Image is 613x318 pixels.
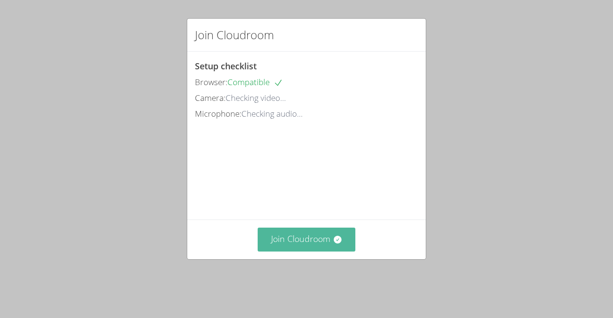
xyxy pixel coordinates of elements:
[195,92,226,103] span: Camera:
[195,26,274,44] h2: Join Cloudroom
[226,92,286,103] span: Checking video...
[241,108,303,119] span: Checking audio...
[195,77,227,88] span: Browser:
[227,77,283,88] span: Compatible
[195,60,257,72] span: Setup checklist
[195,108,241,119] span: Microphone:
[258,228,356,251] button: Join Cloudroom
